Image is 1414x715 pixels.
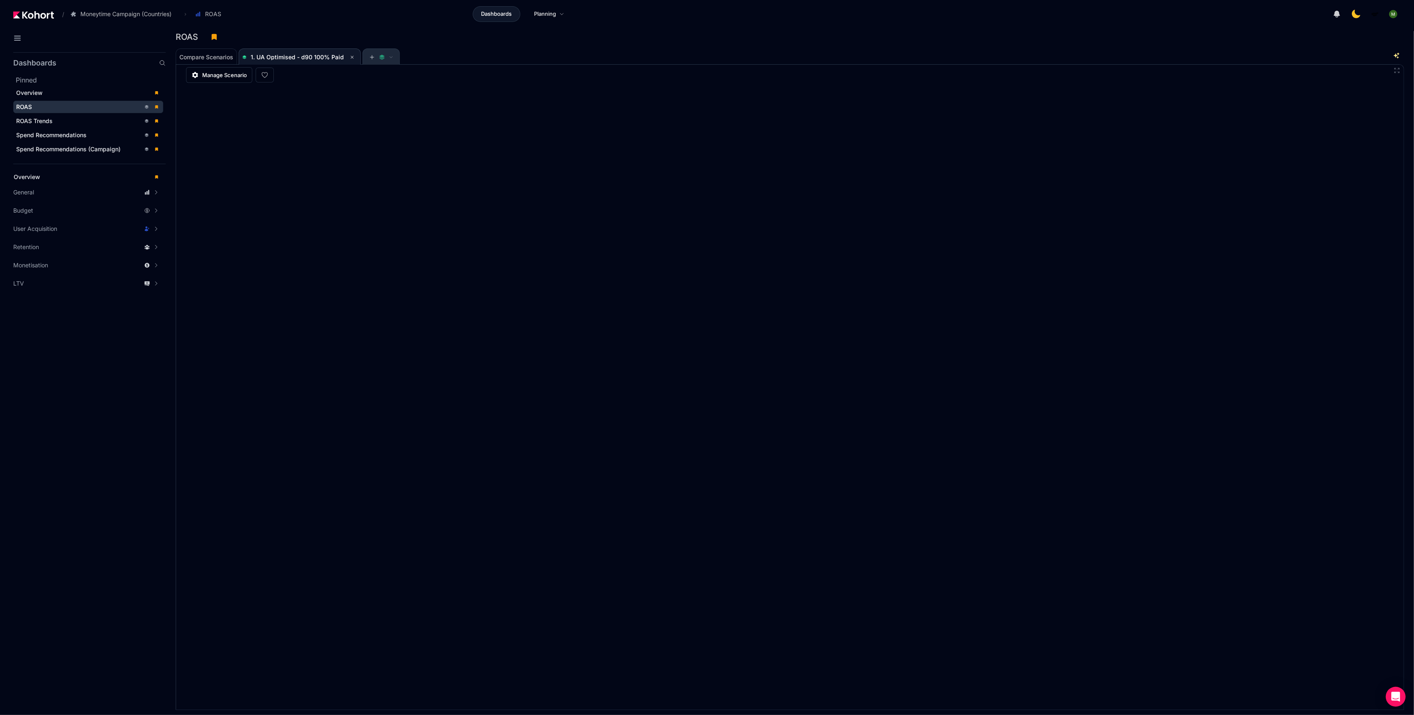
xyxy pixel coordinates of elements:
[13,279,24,288] span: LTV
[13,188,34,196] span: General
[13,129,163,141] a: Spend Recommendations
[13,11,54,19] img: Kohort logo
[13,59,56,67] h2: Dashboards
[481,10,512,18] span: Dashboards
[1371,10,1379,18] img: logo_MoneyTimeLogo_1_20250619094856634230.png
[183,11,188,17] span: ›
[13,115,163,127] a: ROAS Trends
[179,54,233,60] span: Compare Scenarios
[16,89,43,96] span: Overview
[186,67,252,83] a: Manage Scenario
[13,101,163,113] a: ROAS
[16,145,121,153] span: Spend Recommendations (Campaign)
[13,243,39,251] span: Retention
[176,33,203,41] h3: ROAS
[191,7,230,21] button: ROAS
[534,10,556,18] span: Planning
[1394,67,1400,74] button: Fullscreen
[13,261,48,269] span: Monetisation
[11,171,163,183] a: Overview
[66,7,180,21] button: Moneytime Campaign (Countries)
[80,10,172,18] span: Moneytime Campaign (Countries)
[525,6,573,22] a: Planning
[16,75,166,85] h2: Pinned
[473,6,520,22] a: Dashboards
[205,10,221,18] span: ROAS
[202,71,247,79] span: Manage Scenario
[13,225,57,233] span: User Acquisition
[16,131,87,138] span: Spend Recommendations
[251,53,344,61] span: 1. UA Optimised - d90 100% Paid
[56,10,64,19] span: /
[16,103,32,110] span: ROAS
[13,206,33,215] span: Budget
[13,87,163,99] a: Overview
[1386,687,1406,707] div: Open Intercom Messenger
[14,173,40,180] span: Overview
[16,117,53,124] span: ROAS Trends
[13,143,163,155] a: Spend Recommendations (Campaign)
